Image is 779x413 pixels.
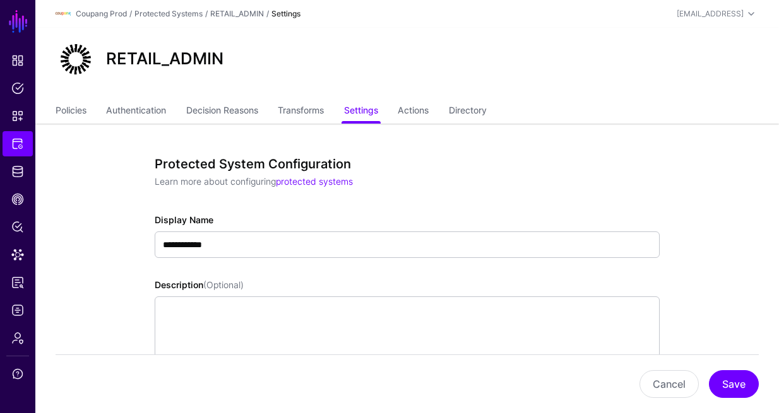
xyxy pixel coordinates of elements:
p: Learn more about configuring [155,175,650,188]
span: Data Lens [11,248,24,261]
a: Settings [344,100,378,124]
span: (Optional) [203,279,244,290]
label: Description [155,278,244,291]
a: Policies [3,76,33,101]
span: Logs [11,304,24,317]
a: Protected Systems [3,131,33,156]
a: Policies [56,100,86,124]
a: Admin [3,325,33,351]
span: Admin [11,332,24,344]
a: Logs [3,298,33,323]
h3: Protected System Configuration [155,156,650,172]
span: Identity Data Fabric [11,165,24,178]
div: / [203,8,210,20]
a: Data Lens [3,242,33,267]
h2: RETAIL_ADMIN [106,49,223,69]
a: Authentication [106,100,166,124]
button: Save [709,370,759,398]
div: / [264,8,271,20]
span: Protected Systems [11,137,24,150]
span: Dashboard [11,54,24,67]
a: Snippets [3,103,33,129]
button: Cancel [639,370,699,398]
a: Actions [398,100,429,124]
span: Policy Lens [11,221,24,233]
label: Display Name [155,213,213,226]
span: Policies [11,82,24,95]
a: protected systems [276,176,353,187]
a: CAEP Hub [3,187,33,212]
div: [EMAIL_ADDRESS] [677,8,744,20]
a: Policy Lens [3,214,33,240]
a: Directory [449,100,487,124]
span: CAEP Hub [11,193,24,206]
a: Dashboard [3,48,33,73]
a: Identity Data Fabric [3,159,33,184]
a: Transforms [278,100,324,124]
a: Access Reporting [3,270,33,295]
a: SGNL [8,8,29,35]
div: / [127,8,134,20]
a: Decision Reasons [186,100,258,124]
strong: Settings [271,9,300,18]
img: svg+xml;base64,PHN2ZyBpZD0iTG9nbyIgeG1sbnM9Imh0dHA6Ly93d3cudzMub3JnLzIwMDAvc3ZnIiB3aWR0aD0iMTIxLj... [56,6,71,21]
span: Snippets [11,110,24,122]
a: Coupang Prod [76,9,127,18]
a: Protected Systems [134,9,203,18]
span: Access Reporting [11,276,24,289]
a: RETAIL_ADMIN [210,9,264,18]
img: svg+xml;base64,PHN2ZyB3aWR0aD0iNjQiIGhlaWdodD0iNjQiIHZpZXdCb3g9IjAgMCA2NCA2NCIgZmlsbD0ibm9uZSIgeG... [56,39,96,79]
span: Support [11,368,24,380]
